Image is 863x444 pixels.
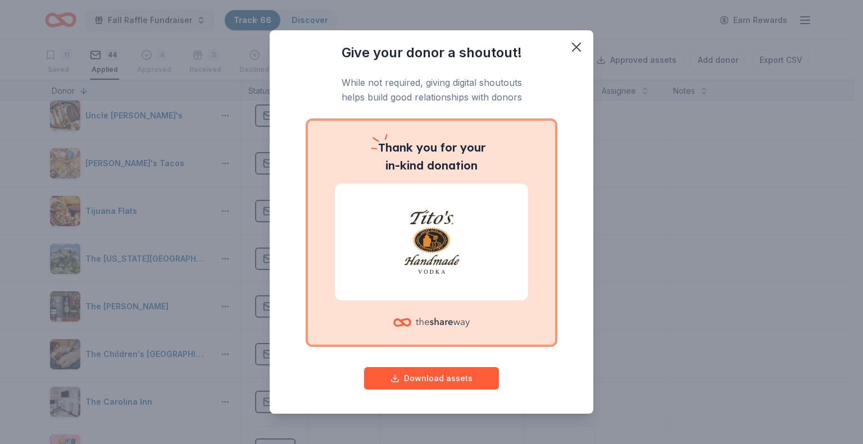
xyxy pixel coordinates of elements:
h3: Give your donor a shoutout! [292,44,571,62]
p: you for your in-kind donation [335,139,528,175]
span: Thank [378,140,413,154]
p: While not required, giving digital shoutouts helps build good relationships with donors [292,75,571,105]
button: Download assets [364,367,499,390]
img: Tito's Handmade Vodka [348,206,515,278]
